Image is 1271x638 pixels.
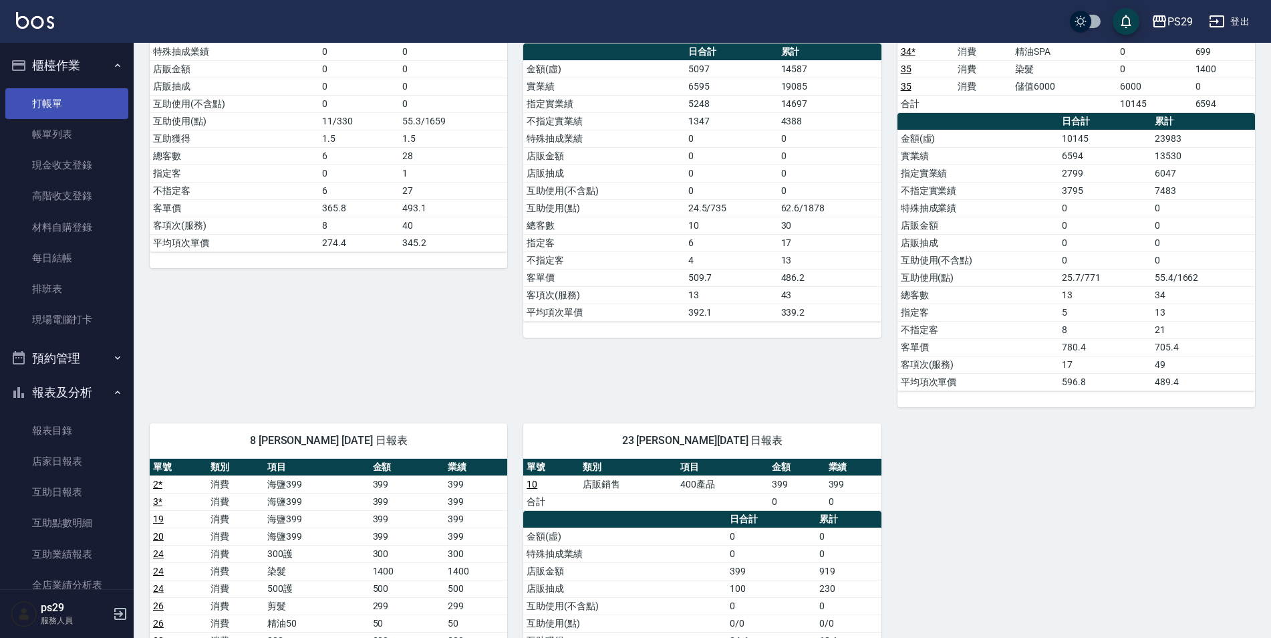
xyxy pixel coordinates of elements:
td: 0 [399,95,508,112]
td: 海鹽399 [264,510,369,528]
td: 596.8 [1058,373,1151,391]
td: 486.2 [778,269,881,286]
td: 海鹽399 [264,528,369,545]
a: 報表目錄 [5,415,128,446]
th: 累計 [778,43,881,61]
a: 35 [901,64,911,74]
button: save [1113,8,1139,35]
button: 報表及分析 [5,375,128,410]
td: 1347 [685,112,778,130]
a: 24 [153,583,164,594]
td: 339.2 [778,304,881,321]
th: 項目 [264,459,369,476]
td: 6 [319,147,399,165]
td: 4388 [778,112,881,130]
td: 互助使用(不含點) [523,182,684,199]
td: 0 [726,545,816,562]
td: 0 [319,78,399,95]
a: 26 [153,618,164,629]
td: 剪髮 [264,597,369,615]
td: 489.4 [1151,373,1255,391]
th: 類別 [207,459,265,476]
td: 1 [399,165,508,182]
td: 5248 [685,95,778,112]
td: 店販抽成 [523,165,684,182]
td: 消費 [207,545,265,562]
a: 20 [153,531,164,542]
a: 互助點數明細 [5,508,128,538]
td: 19085 [778,78,881,95]
td: 店販抽成 [523,580,726,597]
td: 特殊抽成業績 [150,43,319,60]
td: 儲值6000 [1012,78,1117,95]
td: 客項次(服務) [150,217,319,234]
td: 1.5 [399,130,508,147]
td: 2799 [1058,165,1151,182]
td: 300 [370,545,444,562]
button: PS29 [1146,8,1198,35]
td: 399 [768,475,825,493]
td: 780.4 [1058,338,1151,356]
td: 50 [444,615,507,632]
td: 299 [370,597,444,615]
td: 25.7/771 [1058,269,1151,286]
td: 10 [685,217,778,234]
span: 8 [PERSON_NAME] [DATE] 日報表 [166,434,491,447]
td: 6 [319,182,399,199]
td: 互助使用(不含點) [897,251,1058,269]
td: 0 [825,493,881,510]
a: 互助業績報表 [5,539,128,570]
td: 指定客 [897,304,1058,321]
td: 500護 [264,580,369,597]
td: 0 [726,528,816,545]
td: 互助獲得 [150,130,319,147]
th: 累計 [1151,113,1255,130]
td: 13 [1058,286,1151,304]
th: 日合計 [1058,113,1151,130]
td: 合計 [897,95,955,112]
table: a dense table [523,459,881,511]
a: 全店業績分析表 [5,570,128,601]
td: 實業績 [523,78,684,95]
td: 40 [399,217,508,234]
td: 10145 [1117,95,1191,112]
td: 699 [1192,43,1255,60]
td: 13 [1151,304,1255,321]
td: 店販金額 [150,60,319,78]
td: 平均項次單價 [150,234,319,251]
td: 10145 [1058,130,1151,147]
td: 精油50 [264,615,369,632]
th: 單號 [523,459,579,476]
td: 0 [685,182,778,199]
td: 客項次(服務) [897,356,1058,373]
a: 店家日報表 [5,446,128,477]
td: 指定客 [150,165,319,182]
a: 35 [901,81,911,92]
td: 1.5 [319,130,399,147]
th: 類別 [579,459,677,476]
td: 399 [370,493,444,510]
td: 300護 [264,545,369,562]
td: 0 [1151,217,1255,234]
td: 21 [1151,321,1255,338]
td: 0 [319,165,399,182]
td: 274.4 [319,234,399,251]
a: 排班表 [5,274,128,304]
td: 0 [685,165,778,182]
td: 0 [768,493,825,510]
td: 金額(虛) [523,60,684,78]
td: 消費 [207,615,265,632]
td: 金額(虛) [523,528,726,545]
td: 特殊抽成業績 [897,199,1058,217]
th: 單號 [150,459,207,476]
td: 400產品 [677,475,768,493]
a: 24 [153,566,164,576]
td: 0 [1151,234,1255,251]
p: 服務人員 [41,615,109,627]
td: 100 [726,580,816,597]
td: 500 [444,580,507,597]
th: 項目 [677,459,768,476]
td: 0 [1192,78,1255,95]
td: 不指定客 [150,182,319,199]
td: 0 [319,60,399,78]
